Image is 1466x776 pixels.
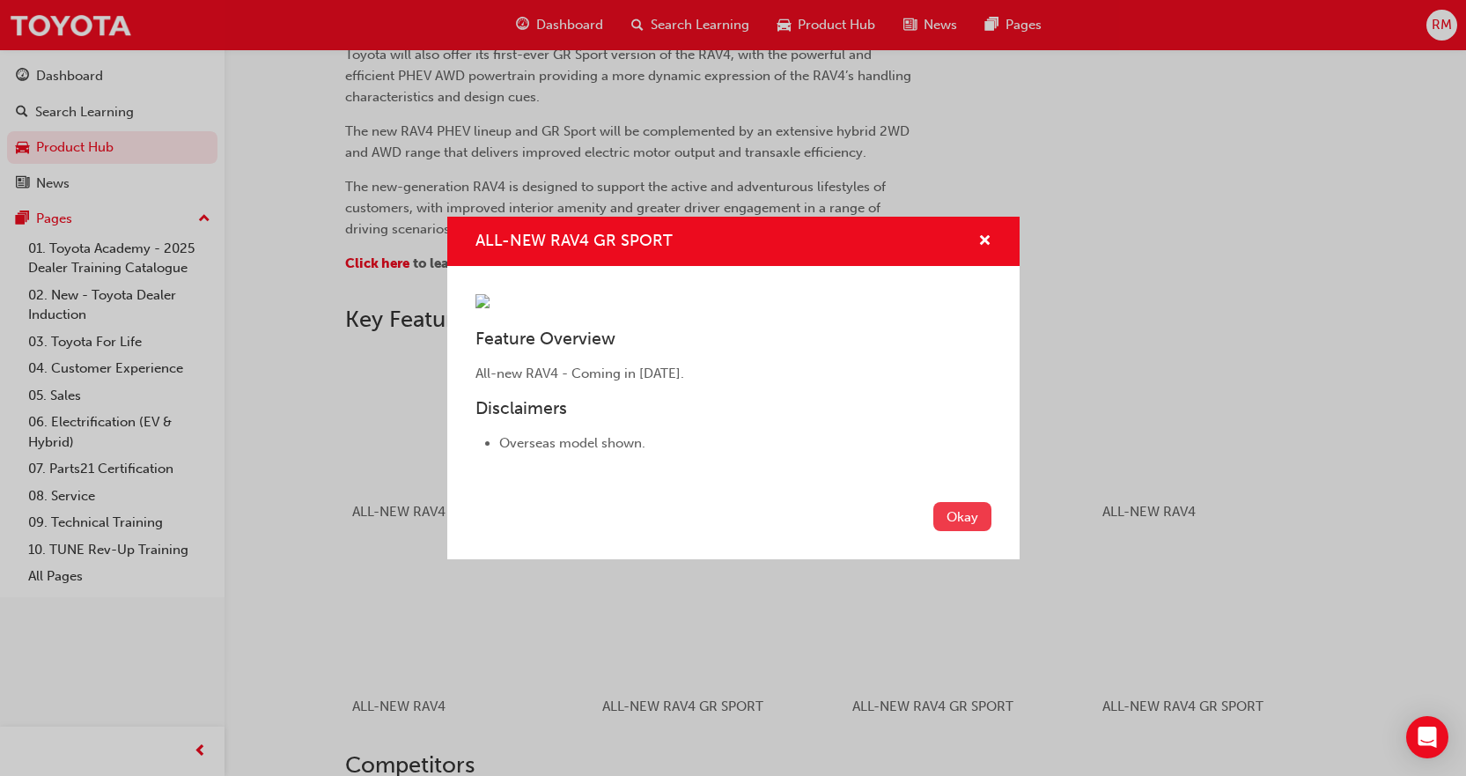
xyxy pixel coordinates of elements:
[475,294,490,308] img: 49c0cc8f-4682-4c76-bcc0-0900b6b5072f.png
[1406,716,1448,758] div: Open Intercom Messenger
[499,433,991,454] li: Overseas model shown.
[978,234,991,250] span: cross-icon
[475,366,684,381] span: All-new RAV4 - Coming in [DATE].
[475,329,991,349] h3: Feature Overview
[933,502,991,531] button: Okay
[447,217,1020,559] div: ALL-NEW RAV4 GR SPORT
[475,398,991,418] h3: Disclaimers
[978,231,991,253] button: cross-icon
[475,231,673,250] span: ALL-NEW RAV4 GR SPORT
